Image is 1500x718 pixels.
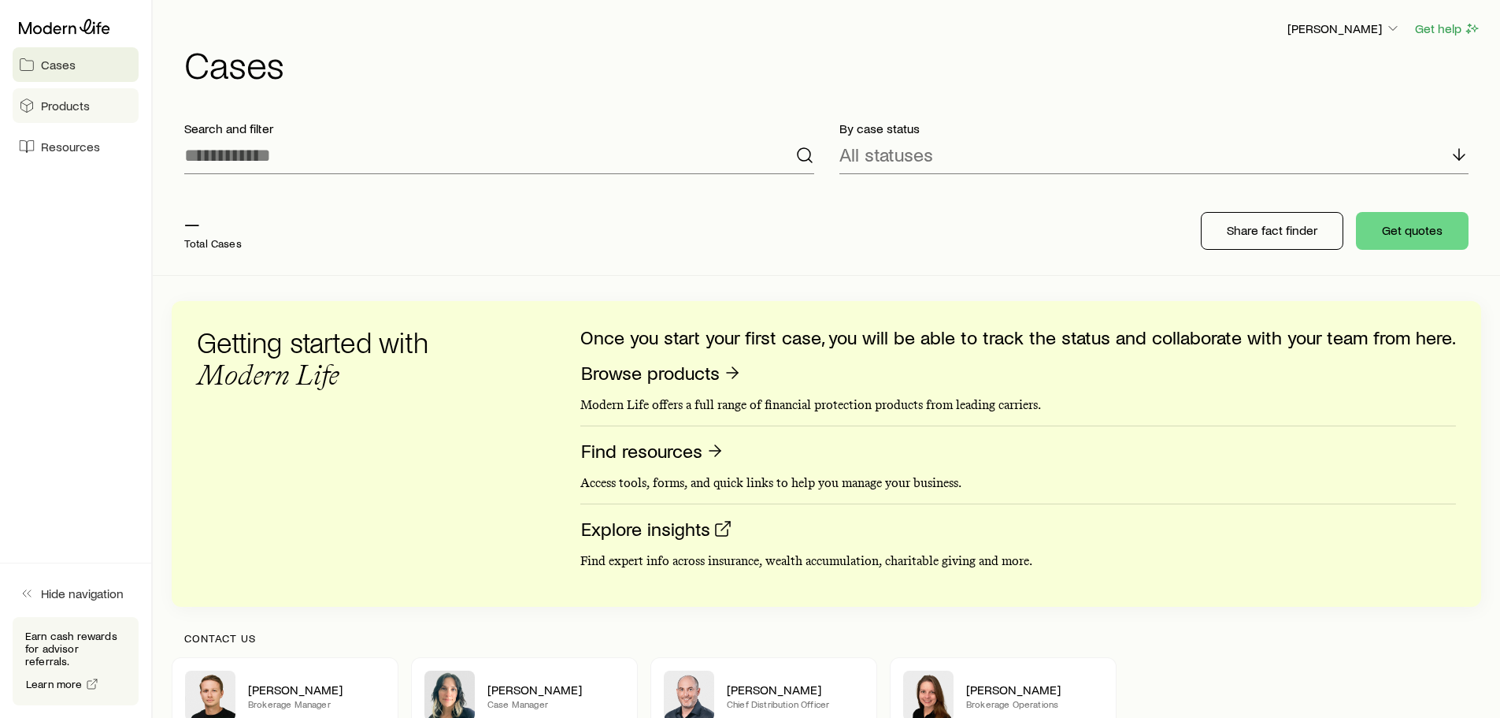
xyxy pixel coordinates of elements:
a: Explore insights [580,517,733,541]
button: [PERSON_NAME] [1287,20,1402,39]
p: — [184,212,242,234]
p: Modern Life offers a full range of financial protection products from leading carriers. [580,397,1456,413]
span: Products [41,98,90,113]
p: Find expert info across insurance, wealth accumulation, charitable giving and more. [580,553,1456,569]
p: Total Cases [184,237,242,250]
h1: Cases [184,45,1481,83]
a: Cases [13,47,139,82]
p: By case status [839,121,1469,136]
p: [PERSON_NAME] [487,682,624,698]
button: Share fact finder [1201,212,1343,250]
span: Resources [41,139,100,154]
a: Products [13,88,139,123]
span: Learn more [26,679,83,690]
p: Brokerage Manager [248,698,385,710]
p: Share fact finder [1227,222,1317,238]
p: Chief Distribution Officer [727,698,864,710]
p: Once you start your first case, you will be able to track the status and collaborate with your te... [580,326,1456,348]
span: Modern Life [197,358,339,392]
p: Brokerage Operations [966,698,1103,710]
div: Earn cash rewards for advisor referrals.Learn more [13,617,139,705]
p: Access tools, forms, and quick links to help you manage your business. [580,475,1456,491]
button: Get quotes [1356,212,1469,250]
h3: Getting started with [197,326,449,391]
p: [PERSON_NAME] [966,682,1103,698]
button: Get help [1414,20,1481,38]
a: Find resources [580,439,725,463]
p: Search and filter [184,121,814,136]
button: Hide navigation [13,576,139,611]
span: Cases [41,57,76,73]
p: [PERSON_NAME] [727,682,864,698]
p: [PERSON_NAME] [248,682,385,698]
p: Contact us [184,632,1469,645]
a: Resources [13,129,139,164]
a: Browse products [580,361,743,385]
p: Case Manager [487,698,624,710]
p: Earn cash rewards for advisor referrals. [25,630,126,668]
span: Hide navigation [41,586,124,601]
p: [PERSON_NAME] [1287,20,1401,36]
p: All statuses [839,143,933,166]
